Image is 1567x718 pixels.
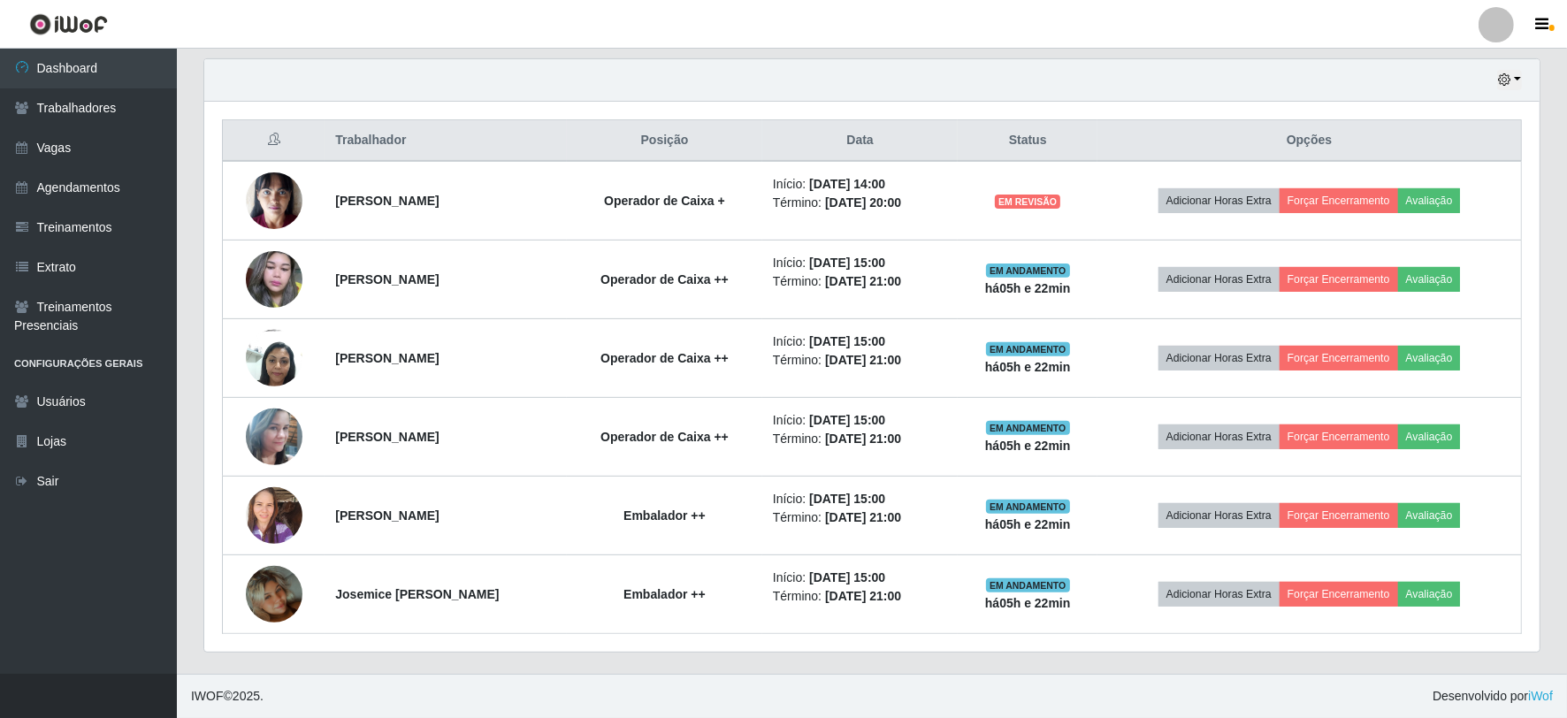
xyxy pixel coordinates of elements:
[246,242,302,317] img: 1634907805222.jpeg
[773,175,947,194] li: Início:
[191,689,224,703] span: IWOF
[986,578,1070,592] span: EM ANDAMENTO
[1158,346,1280,370] button: Adicionar Horas Extra
[567,120,762,162] th: Posição
[1398,267,1461,292] button: Avaliação
[985,517,1071,531] strong: há 05 h e 22 min
[986,342,1070,356] span: EM ANDAMENTO
[1398,582,1461,607] button: Avaliação
[1433,687,1553,706] span: Desenvolvido por
[958,120,1097,162] th: Status
[773,411,947,430] li: Início:
[825,510,901,524] time: [DATE] 21:00
[623,587,706,601] strong: Embalador ++
[1280,582,1398,607] button: Forçar Encerramento
[773,194,947,212] li: Término:
[773,587,947,606] li: Término:
[1280,346,1398,370] button: Forçar Encerramento
[773,490,947,508] li: Início:
[1158,582,1280,607] button: Adicionar Horas Extra
[773,430,947,448] li: Término:
[1158,188,1280,213] button: Adicionar Horas Extra
[773,332,947,351] li: Início:
[600,430,729,444] strong: Operador de Caixa ++
[825,274,901,288] time: [DATE] 21:00
[1097,120,1521,162] th: Opções
[773,508,947,527] li: Término:
[1398,424,1461,449] button: Avaliação
[1280,267,1398,292] button: Forçar Encerramento
[825,432,901,446] time: [DATE] 21:00
[995,195,1060,209] span: EM REVISÃO
[985,439,1071,453] strong: há 05 h e 22 min
[1158,267,1280,292] button: Adicionar Horas Extra
[985,281,1071,295] strong: há 05 h e 22 min
[762,120,958,162] th: Data
[29,13,108,35] img: CoreUI Logo
[825,195,901,210] time: [DATE] 20:00
[604,194,725,208] strong: Operador de Caixa +
[985,360,1071,374] strong: há 05 h e 22 min
[825,589,901,603] time: [DATE] 21:00
[809,334,885,348] time: [DATE] 15:00
[191,687,264,706] span: © 2025 .
[600,272,729,286] strong: Operador de Caixa ++
[335,430,439,444] strong: [PERSON_NAME]
[986,500,1070,514] span: EM ANDAMENTO
[825,353,901,367] time: [DATE] 21:00
[325,120,567,162] th: Trabalhador
[809,177,885,191] time: [DATE] 14:00
[246,477,302,553] img: 1698344474224.jpeg
[1528,689,1553,703] a: iWof
[335,587,499,601] strong: Josemice [PERSON_NAME]
[773,272,947,291] li: Término:
[1398,503,1461,528] button: Avaliação
[1280,188,1398,213] button: Forçar Encerramento
[246,544,302,645] img: 1741955562946.jpeg
[335,194,439,208] strong: [PERSON_NAME]
[985,596,1071,610] strong: há 05 h e 22 min
[246,320,302,395] img: 1678454090194.jpeg
[1158,503,1280,528] button: Adicionar Horas Extra
[1398,346,1461,370] button: Avaliação
[600,351,729,365] strong: Operador de Caixa ++
[809,570,885,584] time: [DATE] 15:00
[773,254,947,272] li: Início:
[1280,424,1398,449] button: Forçar Encerramento
[809,413,885,427] time: [DATE] 15:00
[246,386,302,487] img: 1683770959203.jpeg
[773,351,947,370] li: Término:
[335,351,439,365] strong: [PERSON_NAME]
[986,264,1070,278] span: EM ANDAMENTO
[1398,188,1461,213] button: Avaliação
[773,569,947,587] li: Início:
[623,508,706,523] strong: Embalador ++
[335,272,439,286] strong: [PERSON_NAME]
[1158,424,1280,449] button: Adicionar Horas Extra
[1280,503,1398,528] button: Forçar Encerramento
[335,508,439,523] strong: [PERSON_NAME]
[809,256,885,270] time: [DATE] 15:00
[809,492,885,506] time: [DATE] 15:00
[986,421,1070,435] span: EM ANDAMENTO
[246,164,302,238] img: 1641406771157.jpeg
